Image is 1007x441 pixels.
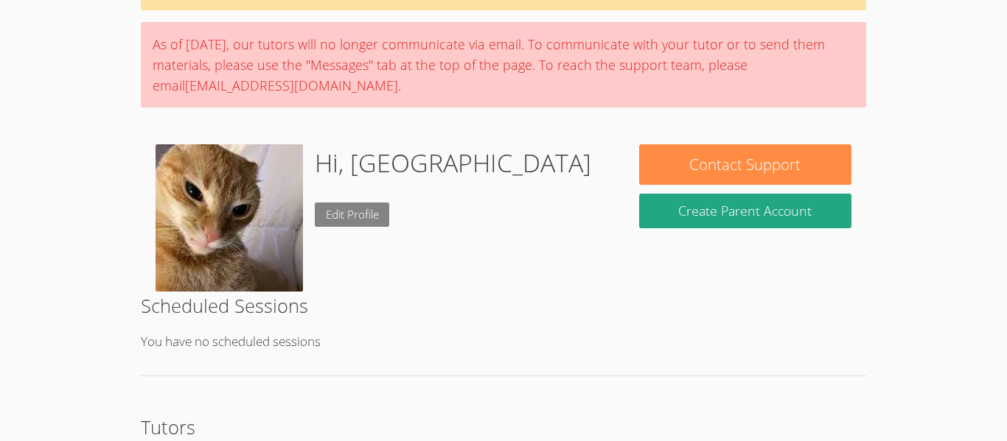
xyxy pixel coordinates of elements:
p: You have no scheduled sessions [141,331,866,353]
h2: Scheduled Sessions [141,292,866,320]
button: Contact Support [639,144,851,185]
h2: Tutors [141,413,866,441]
button: Create Parent Account [639,194,851,228]
img: download.jpeg [156,144,303,292]
div: As of [DATE], our tutors will no longer communicate via email. To communicate with your tutor or ... [141,22,866,107]
a: Edit Profile [315,202,390,227]
h1: Hi, [GEOGRAPHIC_DATA] [315,144,591,182]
